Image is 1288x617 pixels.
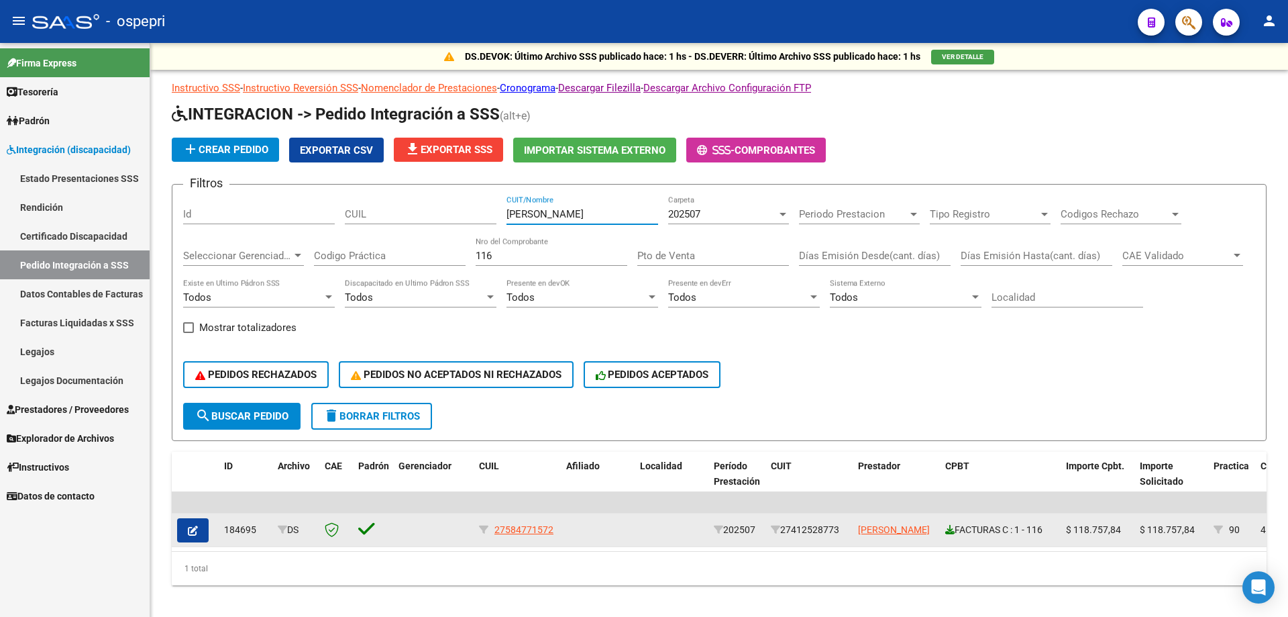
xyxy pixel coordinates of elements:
button: Importar Sistema Externo [513,138,676,162]
span: Mostrar totalizadores [199,320,297,336]
p: - - - - - [172,81,1267,95]
button: Exportar SSS [394,138,503,162]
span: Todos [830,291,858,303]
span: Integración (discapacidad) [7,142,131,157]
span: Prestadores / Proveedores [7,402,129,417]
span: VER DETALLE [942,53,983,60]
datatable-header-cell: CPBT [940,452,1061,511]
datatable-header-cell: Período Prestación [708,452,765,511]
span: Tesorería [7,85,58,99]
span: Archivo [278,461,310,471]
mat-icon: menu [11,13,27,29]
datatable-header-cell: Afiliado [561,452,635,511]
mat-icon: search [195,408,211,424]
button: PEDIDOS NO ACEPTADOS NI RECHAZADOS [339,361,574,388]
div: 1 total [172,552,1267,585]
span: Todos [183,291,211,303]
span: Buscar Pedido [195,410,288,422]
button: PEDIDOS ACEPTADOS [584,361,721,388]
span: Prestador [858,461,900,471]
a: Instructivo Reversión SSS [243,82,358,94]
button: Crear Pedido [172,138,279,162]
span: Exportar CSV [300,144,373,156]
span: Todos [345,291,373,303]
span: [PERSON_NAME] [858,524,930,535]
a: Descargar Filezilla [558,82,641,94]
span: Período Prestación [714,461,760,487]
h3: Filtros [183,174,229,193]
datatable-header-cell: CUIT [765,452,853,511]
datatable-header-cell: CUIL [474,452,561,511]
datatable-header-cell: Archivo [272,452,319,511]
span: 90 [1229,524,1240,535]
span: Borrar Filtros [323,410,420,422]
datatable-header-cell: Gerenciador [393,452,474,511]
div: Open Intercom Messenger [1242,571,1275,604]
datatable-header-cell: CAE [319,452,353,511]
span: PEDIDOS NO ACEPTADOS NI RECHAZADOS [351,369,561,381]
span: Padrón [7,113,50,128]
a: Cronograma [500,82,555,94]
span: (alt+e) [500,109,531,122]
span: 4 [1260,524,1266,535]
span: INTEGRACION -> Pedido Integración a SSS [172,105,500,124]
a: Instructivo SSS [172,82,240,94]
span: PEDIDOS RECHAZADOS [195,369,317,381]
span: CAE [325,461,342,471]
mat-icon: person [1261,13,1277,29]
button: Buscar Pedido [183,403,301,430]
a: Descargar Archivo Configuración FTP [643,82,811,94]
span: 202507 [668,208,700,220]
button: Borrar Filtros [311,403,432,430]
button: -Comprobantes [686,138,826,162]
span: Exportar SSS [405,144,492,156]
button: Exportar CSV [289,138,384,162]
button: VER DETALLE [931,50,994,64]
datatable-header-cell: Importe Cpbt. [1061,452,1134,511]
datatable-header-cell: Importe Solicitado [1134,452,1208,511]
span: 27584771572 [494,524,553,535]
span: CUIL [479,461,499,471]
datatable-header-cell: Prestador [853,452,940,511]
span: Codigos Rechazo [1061,208,1169,220]
span: CAE Validado [1122,250,1231,262]
span: - ospepri [106,7,165,36]
span: $ 118.757,84 [1066,524,1121,535]
div: 202507 [714,522,760,538]
span: Instructivos [7,460,69,475]
button: PEDIDOS RECHAZADOS [183,361,329,388]
span: Periodo Prestacion [799,208,908,220]
span: Importar Sistema Externo [524,144,665,156]
span: Importe Cpbt. [1066,461,1124,471]
div: 184695 [224,522,267,538]
mat-icon: file_download [405,141,421,157]
span: Practica [1214,461,1249,471]
span: Todos [668,291,696,303]
a: Nomenclador de Prestaciones [361,82,497,94]
span: Localidad [640,461,682,471]
span: Datos de contacto [7,489,95,504]
div: DS [278,522,314,538]
div: 27412528773 [771,522,847,538]
span: ID [224,461,233,471]
span: Padrón [358,461,389,471]
span: Seleccionar Gerenciador [183,250,292,262]
span: PEDIDOS ACEPTADOS [596,369,709,381]
span: Crear Pedido [182,144,268,156]
span: Afiliado [566,461,600,471]
span: Gerenciador [398,461,451,471]
span: - [697,144,735,156]
datatable-header-cell: Practica [1208,452,1255,511]
span: Comprobantes [735,144,815,156]
span: Explorador de Archivos [7,431,114,446]
span: Tipo Registro [930,208,1038,220]
div: FACTURAS C : 1 - 116 [945,522,1055,538]
span: $ 118.757,84 [1140,524,1195,535]
span: Importe Solicitado [1140,461,1183,487]
span: Firma Express [7,56,76,70]
span: CUIT [771,461,792,471]
mat-icon: add [182,141,199,157]
span: CPBT [945,461,969,471]
datatable-header-cell: ID [219,452,272,511]
datatable-header-cell: Padrón [353,452,393,511]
